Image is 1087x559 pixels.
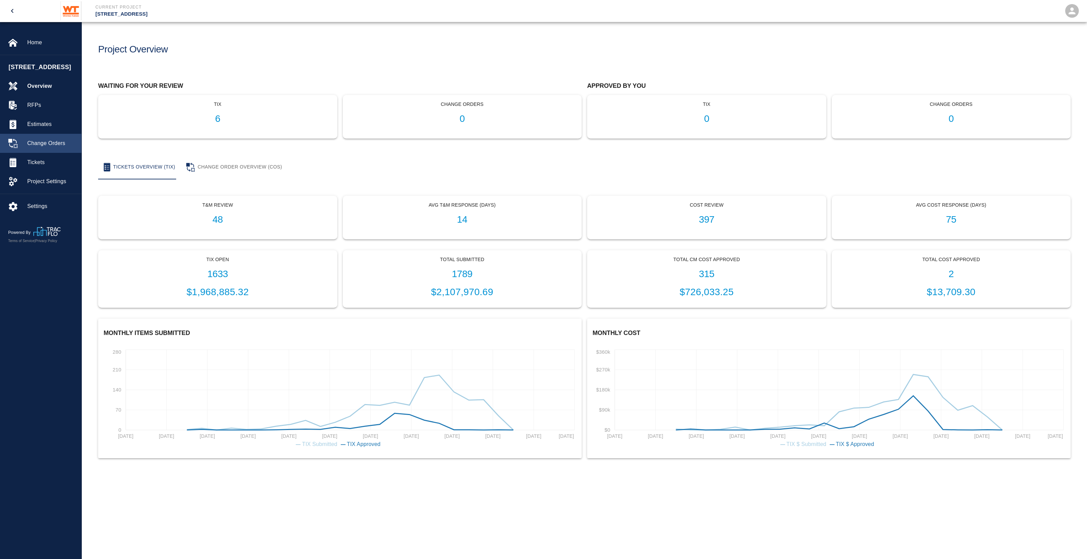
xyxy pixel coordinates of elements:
[104,269,332,280] h1: 1633
[593,269,821,280] h1: 315
[1048,433,1063,439] tspan: [DATE]
[302,441,337,447] span: TIX Submitted
[322,433,337,439] tspan: [DATE]
[596,367,610,372] tspan: $270k
[587,82,1071,90] h2: Approved by you
[349,269,576,280] h1: 1789
[838,101,1065,108] p: Change Orders
[98,44,168,55] h1: Project Overview
[116,407,121,413] tspan: 70
[593,113,821,125] h1: 0
[181,155,288,179] button: Change Order Overview (COS)
[933,433,949,439] tspan: [DATE]
[974,433,990,439] tspan: [DATE]
[730,433,745,439] tspan: [DATE]
[648,433,663,439] tspan: [DATE]
[593,330,1065,337] h2: Monthly Cost
[27,139,76,147] span: Change Orders
[485,433,501,439] tspan: [DATE]
[8,239,34,243] a: Terms of Service
[347,441,381,447] span: TIX Approved
[836,441,874,447] span: TIX $ Approved
[104,202,332,209] p: T&M Review
[349,113,576,125] h1: 0
[34,239,35,243] span: |
[593,101,821,108] p: tix
[593,285,821,299] p: $726,033.25
[596,387,610,393] tspan: $180k
[838,285,1065,299] p: $13,709.30
[27,82,76,90] span: Overview
[113,367,121,372] tspan: 210
[349,285,576,299] p: $2,107,970.69
[852,433,867,439] tspan: [DATE]
[838,256,1065,263] p: Total Cost Approved
[444,433,460,439] tspan: [DATE]
[104,113,332,125] h1: 6
[838,269,1065,280] h1: 2
[593,256,821,263] p: Total CM Cost Approved
[838,214,1065,225] h1: 75
[349,214,576,225] h1: 14
[95,10,580,18] p: [STREET_ADDRESS]
[27,38,76,47] span: Home
[35,239,57,243] a: Privacy Policy
[1053,526,1087,559] iframe: Chat Widget
[241,433,256,439] tspan: [DATE]
[27,101,76,109] span: RFPs
[281,433,296,439] tspan: [DATE]
[607,433,623,439] tspan: [DATE]
[200,433,215,439] tspan: [DATE]
[893,433,908,439] tspan: [DATE]
[599,407,610,413] tspan: $90k
[559,433,574,439] tspan: [DATE]
[113,349,121,354] tspan: 280
[104,256,332,263] p: Tix Open
[526,433,541,439] tspan: [DATE]
[604,427,610,433] tspan: $0
[113,387,121,393] tspan: 140
[404,433,419,439] tspan: [DATE]
[349,202,576,209] p: Avg T&M Response (Days)
[119,427,122,433] tspan: 0
[104,101,332,108] p: tix
[159,433,174,439] tspan: [DATE]
[27,202,76,210] span: Settings
[118,433,134,439] tspan: [DATE]
[596,349,610,354] tspan: $360k
[4,3,20,19] button: open drawer
[104,285,332,299] p: $1,968,885.32
[811,433,826,439] tspan: [DATE]
[60,1,82,20] img: Whiting-Turner
[689,433,704,439] tspan: [DATE]
[770,433,785,439] tspan: [DATE]
[1015,433,1030,439] tspan: [DATE]
[98,155,181,179] button: Tickets Overview (TIX)
[27,158,76,166] span: Tickets
[95,4,580,10] p: Current Project
[593,202,821,209] p: Cost Review
[9,63,78,72] span: [STREET_ADDRESS]
[98,82,582,90] h2: Waiting for your review
[838,113,1065,125] h1: 0
[349,101,576,108] p: Change Orders
[33,227,61,236] img: TracFlo
[363,433,378,439] tspan: [DATE]
[349,256,576,263] p: Total Submitted
[593,214,821,225] h1: 397
[8,229,33,236] p: Powered By
[838,202,1065,209] p: Avg Cost Response (Days)
[27,120,76,128] span: Estimates
[104,330,576,337] h2: Monthly Items Submitted
[786,441,826,447] span: TIX $ Submitted
[104,214,332,225] h1: 48
[27,177,76,186] span: Project Settings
